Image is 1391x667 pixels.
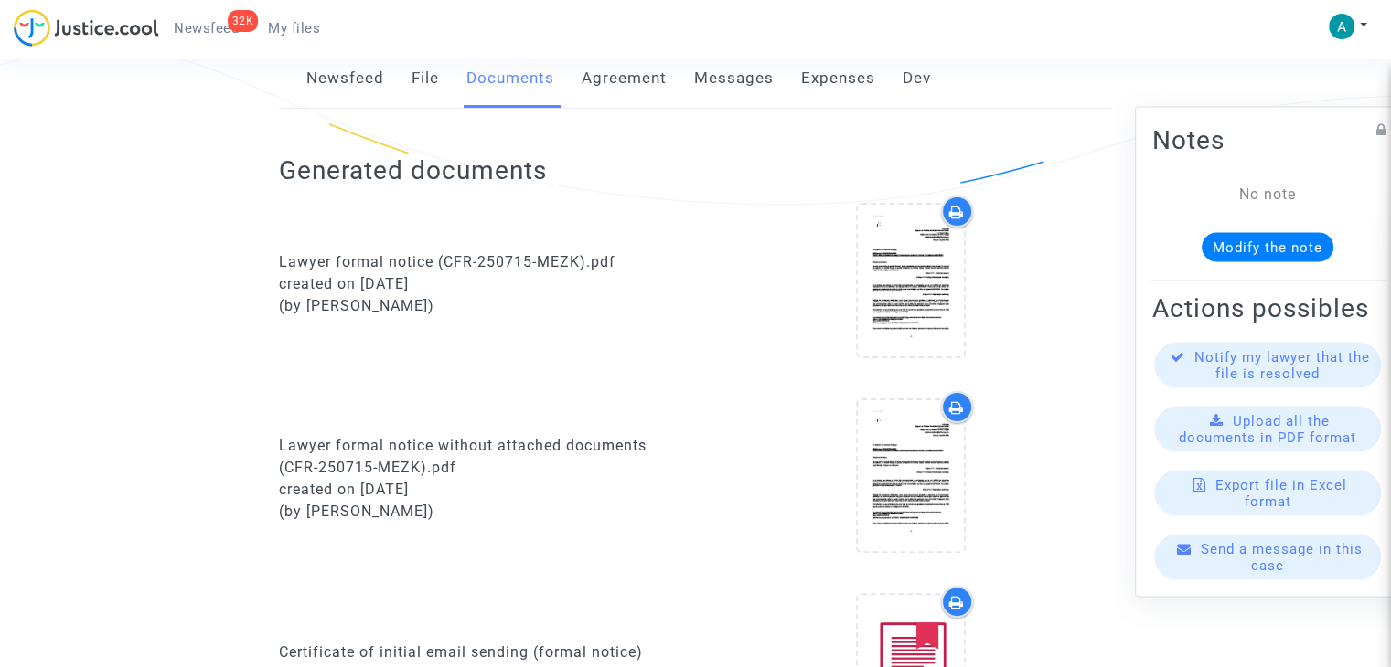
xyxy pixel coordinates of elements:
div: 32K [228,10,259,32]
h2: Actions possibles [1152,292,1383,324]
div: Lawyer formal notice (CFR-250715-MEZK).pdf [279,251,682,273]
div: created on [DATE] [279,479,682,501]
a: 32KNewsfeed [159,15,253,42]
a: Expenses [801,48,875,109]
div: (by [PERSON_NAME]) [279,295,682,317]
a: Dev [903,48,931,109]
span: Notify my lawyer that the file is resolved [1194,349,1370,382]
div: Lawyer formal notice without attached documents (CFR-250715-MEZK).pdf [279,435,682,479]
span: My files [268,20,320,37]
span: Newsfeed [174,20,239,37]
div: created on [DATE] [279,273,682,295]
div: No note [1180,184,1355,206]
div: (by [PERSON_NAME]) [279,501,682,523]
h2: Generated documents [279,154,1112,186]
a: Documents [466,48,554,109]
button: Modify the note [1202,233,1333,262]
div: Certificate of initial email sending (formal notice) [279,641,682,663]
img: ACg8ocKxEh1roqPwRpg1kojw5Hkh0hlUCvJS7fqe8Gto7GA9q_g7JA=s96-c [1329,14,1354,39]
img: jc-logo.svg [14,9,159,47]
a: File [412,48,439,109]
span: Send a message in this case [1201,541,1363,574]
a: Messages [694,48,774,109]
a: Newsfeed [306,48,384,109]
a: My files [253,15,335,42]
span: Export file in Excel format [1215,477,1347,510]
h2: Notes [1152,124,1383,156]
a: Agreement [582,48,667,109]
span: Upload all the documents in PDF format [1179,413,1356,446]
